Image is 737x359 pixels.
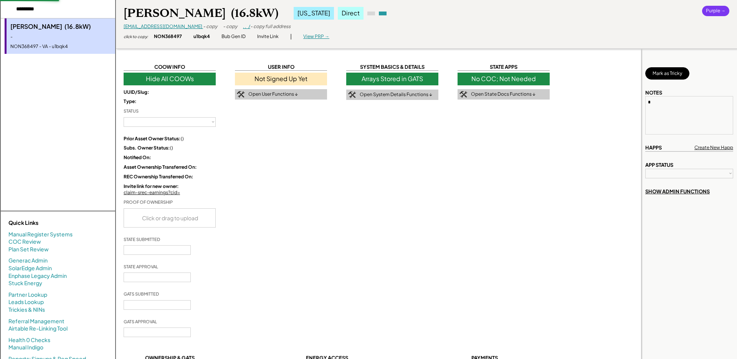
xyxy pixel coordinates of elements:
a: Enphase Legacy Admin [8,272,67,280]
div: () [124,136,216,142]
strong: Asset Ownership Transferred On: [124,164,197,170]
a: Partner Lookup [8,291,47,299]
div: Create New Happ [694,145,733,151]
div: View PRP → [303,33,329,40]
a: Manual Indigo [8,344,43,351]
img: tool-icon.png [348,91,356,98]
div: [PERSON_NAME] (16.8kW) [124,6,278,21]
div: Hide All COOWs [124,73,216,85]
u: claim-srec-earnings?cid= [124,189,180,195]
div: USER INFO [235,63,327,71]
div: Open System Details Functions ↓ [360,91,432,98]
div: GATS SUBMITTED [124,291,159,297]
div: - copy [203,23,217,30]
strong: Notified On: [124,155,151,160]
div: STATE APPROVAL [124,264,158,269]
a: Plan Set Review [8,246,49,253]
strong: Subs. Owner Status: [124,145,170,151]
div: APP STATUS [645,161,673,168]
a: , , / [243,23,250,29]
div: No COC; Not Needed [458,73,550,85]
div: HAPPS [645,144,662,151]
a: Manual Register Systems [8,231,73,238]
div: STATE APPS [458,63,550,71]
strong: Prior Asset Owner Status: [124,136,181,141]
div: - [10,34,111,40]
div: SHOW ADMIN FUNCTIONS [645,188,710,195]
div: Open User Functions ↓ [248,91,298,98]
div: | [290,33,292,40]
a: SolarEdge Admin [8,264,52,272]
div: - copy full address [250,23,291,30]
div: Invite Link [257,33,279,40]
div: STATE SUBMITTED [124,236,160,242]
a: Referral Management [8,317,64,325]
div: Click or drag to upload [124,209,216,227]
div: click to copy: [124,34,148,39]
div: Arrays Stored in GATS [346,73,438,85]
a: Health 0 Checks [8,336,50,344]
div: Bub Gen ID [221,33,246,40]
div: GATS APPROVAL [124,319,157,324]
div: [PERSON_NAME] (16.8kW) [10,22,111,31]
a: Generac Admin [8,257,48,264]
div: NOTES [645,89,662,96]
a: [EMAIL_ADDRESS][DOMAIN_NAME] [124,23,202,29]
strong: REC Ownership Transferred On: [124,174,193,179]
strong: UUID/Slug: [124,89,149,95]
div: PROOF OF OWNERSHIP [124,199,173,205]
div: u1bqk4 [193,33,210,40]
div: STATUS [124,108,139,114]
div: Not Signed Up Yet [235,73,327,85]
div: NON368497 - VA - u1bqk4 [10,43,111,50]
div: () [124,145,216,151]
a: Leads Lookup [8,298,44,306]
div: Direct [338,7,364,19]
a: COC Review [8,238,41,246]
strong: Invite link for new owner: [124,183,179,189]
button: Mark as Tricky [645,67,689,80]
div: - copy [223,23,237,30]
div: Purple → [702,6,729,16]
a: Stuck Energy [8,279,42,287]
div: NON368497 [154,33,182,40]
div: SYSTEM BASICS & DETAILS [346,63,438,71]
img: tool-icon.png [237,91,245,98]
img: tool-icon.png [459,91,467,98]
div: COOW INFO [124,63,216,71]
div: [US_STATE] [294,7,334,19]
a: Trickies & NINs [8,306,45,314]
strong: Type: [124,98,137,104]
div: Open State Docs Functions ↓ [471,91,535,98]
a: Airtable Re-Linking Tool [8,325,68,332]
div: Quick Links [8,219,85,227]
